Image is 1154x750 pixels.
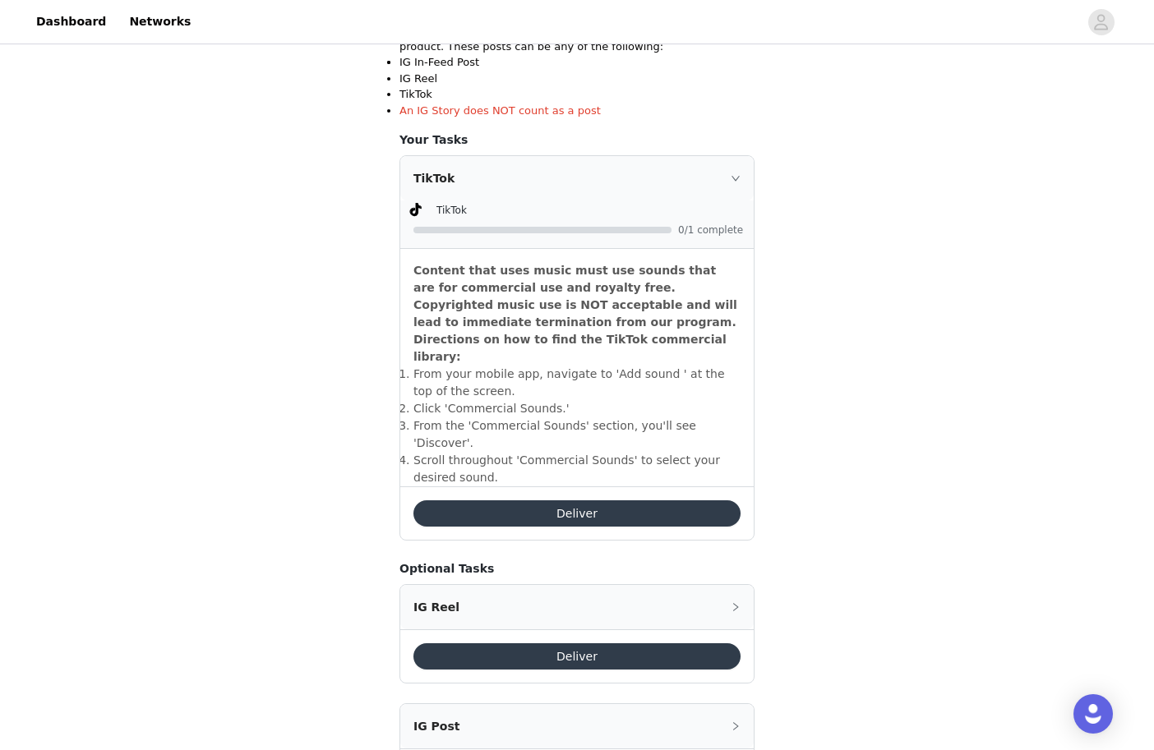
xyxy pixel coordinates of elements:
span: TikTok [436,205,467,216]
a: Networks [119,3,201,40]
button: Deliver [413,643,741,669]
a: Dashboard [26,3,116,40]
li: ​Click 'Commercial Sounds.' [413,400,741,417]
div: Open Intercom Messenger [1073,694,1113,734]
button: Deliver [413,500,741,527]
i: icon: right [731,602,741,612]
div: icon: rightIG Post [400,704,754,748]
li: IG Reel [399,71,755,87]
strong: Content that uses music must use sounds that are for commercial use and royalty free. Copyrighted... [413,264,737,363]
li: ​Scroll throughout 'Commercial Sounds' to select your desired sound. [413,452,741,486]
span: An IG Story does NOT count as a post [399,104,601,117]
li: TikTok [399,86,755,103]
i: icon: right [731,173,741,183]
li: ​From your mobile app, navigate to 'Add sound ' at the top of the screen. [413,366,741,400]
div: icon: rightTikTok [400,156,754,200]
i: icon: right [731,721,741,731]
li: IG In-Feed Post [399,54,755,71]
div: icon: rightIG Reel [400,585,754,629]
h4: Your Tasks [399,131,755,149]
div: avatar [1093,9,1109,35]
span: 0/1 complete [678,225,744,235]
li: ​From the 'Commercial Sounds' section, you'll see 'Discover'. [413,417,741,452]
h4: Optional Tasks [399,560,755,577]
